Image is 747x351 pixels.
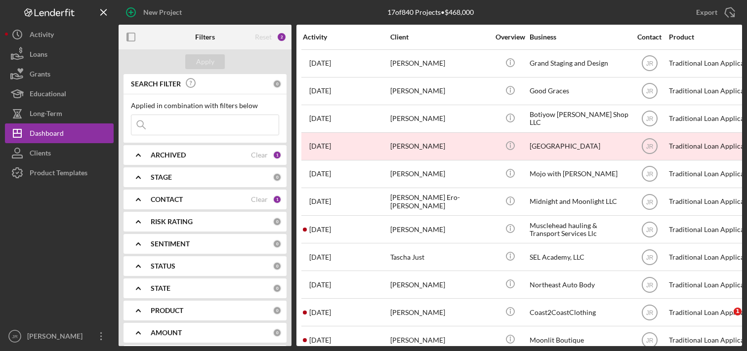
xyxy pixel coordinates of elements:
div: [PERSON_NAME] [390,133,489,159]
div: Long-Term [30,104,62,126]
time: 2025-05-15 16:46 [309,170,331,178]
text: JR [646,198,653,205]
button: Activity [5,25,114,44]
div: [GEOGRAPHIC_DATA] [530,133,628,159]
div: [PERSON_NAME] [390,299,489,325]
div: Export [696,2,717,22]
div: [PERSON_NAME] [390,78,489,104]
text: JR [646,88,653,95]
div: 0 [273,217,282,226]
div: 2 [277,32,287,42]
b: ARCHIVED [151,151,186,159]
text: JR [646,254,653,261]
time: 2025-07-31 15:01 [309,309,331,316]
div: Good Graces [530,78,628,104]
text: JR [646,116,653,122]
time: 2025-02-12 19:32 [309,59,331,67]
text: JR [12,334,18,339]
button: Product Templates [5,163,114,183]
div: [PERSON_NAME] [390,106,489,132]
button: Loans [5,44,114,64]
div: Activity [303,33,389,41]
div: [PERSON_NAME] [390,272,489,298]
button: JR[PERSON_NAME] [5,326,114,346]
time: 2025-08-01 04:53 [309,226,331,234]
div: Midnight and Moonlight LLC [530,189,628,215]
div: Coast2CoastClothing [530,299,628,325]
button: Educational [5,84,114,104]
b: STATE [151,284,170,292]
div: Overview [492,33,529,41]
div: [PERSON_NAME] Ero-[PERSON_NAME] [390,189,489,215]
div: Mojo with [PERSON_NAME] [530,161,628,187]
text: JR [646,60,653,67]
div: Grand Staging and Design [530,50,628,77]
div: Grants [30,64,50,86]
div: 0 [273,328,282,337]
div: Applied in combination with filters below [131,102,279,110]
div: 17 of 840 Projects • $468,000 [387,8,474,16]
div: [PERSON_NAME] [25,326,89,349]
div: 0 [273,239,282,248]
div: Loans [30,44,47,67]
b: STATUS [151,262,175,270]
iframe: Intercom live chat [713,308,737,331]
div: [PERSON_NAME] [390,161,489,187]
text: JR [646,171,653,178]
time: 2025-04-22 19:13 [309,87,331,95]
text: JR [646,226,653,233]
div: Clear [251,151,268,159]
b: AMOUNT [151,329,182,337]
b: PRODUCT [151,307,183,314]
b: Filters [195,33,215,41]
div: 0 [273,173,282,182]
button: Clients [5,143,114,163]
div: 0 [273,79,282,88]
text: JR [646,309,653,316]
time: 2025-08-04 21:04 [309,336,331,344]
div: Contact [631,33,668,41]
div: Northeast Auto Body [530,272,628,298]
div: Clients [30,143,51,165]
div: [PERSON_NAME] [390,50,489,77]
button: Dashboard [5,123,114,143]
div: 0 [273,284,282,293]
div: New Project [143,2,182,22]
div: Activity [30,25,54,47]
div: Botiyow [PERSON_NAME] Shop LLC [530,106,628,132]
div: [PERSON_NAME] [390,216,489,242]
time: 2025-07-15 17:28 [309,281,331,289]
div: Educational [30,84,66,106]
text: JR [646,143,653,150]
div: Clear [251,195,268,203]
text: JR [646,281,653,288]
time: 2025-02-22 21:38 [309,115,331,122]
button: Apply [185,54,225,69]
time: 2025-04-29 03:12 [309,197,331,205]
div: 0 [273,262,282,271]
div: Product Templates [30,163,87,185]
time: 2025-04-07 01:53 [309,142,331,150]
b: SENTIMENT [151,240,190,248]
b: SEARCH FILTER [131,80,181,88]
div: Apply [196,54,214,69]
b: STAGE [151,173,172,181]
div: 0 [273,306,282,315]
time: 2025-07-22 17:38 [309,253,331,261]
div: SEL Academy, LLC [530,244,628,270]
div: Business [530,33,628,41]
div: 1 [273,151,282,159]
button: Grants [5,64,114,84]
div: Reset [255,33,272,41]
button: Export [686,2,742,22]
div: Client [390,33,489,41]
button: Long-Term [5,104,114,123]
